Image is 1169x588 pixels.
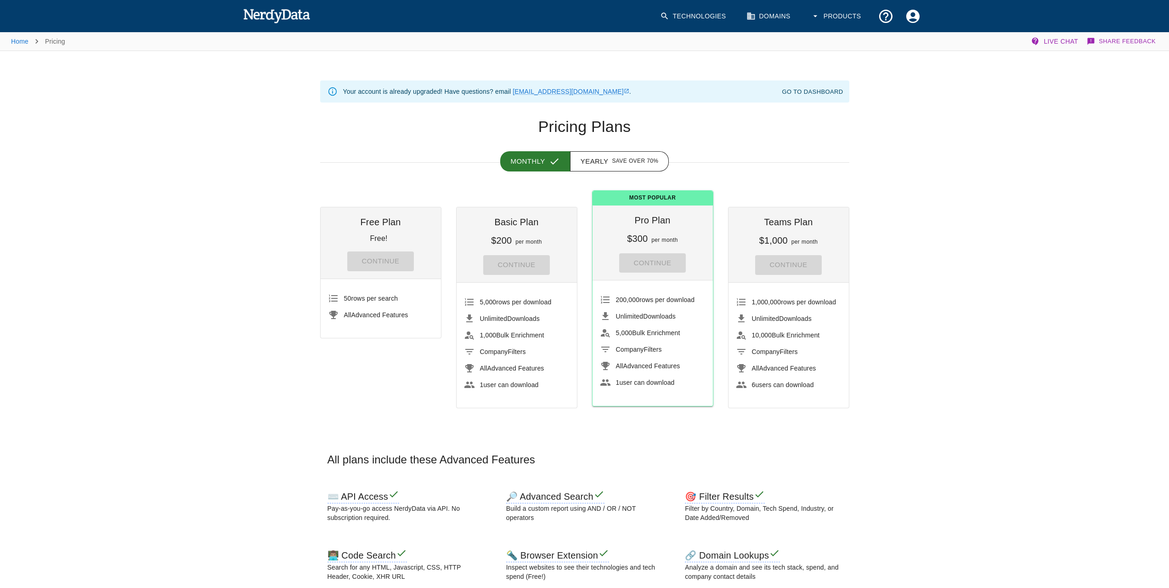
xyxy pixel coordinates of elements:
[480,381,539,388] span: user can download
[600,213,706,228] h6: Pro Plan
[344,295,398,302] span: rows per search
[480,381,484,388] span: 1
[480,331,544,339] span: Bulk Enrichment
[480,365,544,372] span: Advanced Features
[752,298,781,306] span: 1,000,000
[328,215,434,229] h6: Free Plan
[506,550,609,562] h6: 🔦 Browser Extension
[480,348,508,355] span: Company
[616,379,620,386] span: 1
[491,235,512,245] h6: $200
[480,298,552,306] span: rows per download
[570,151,669,171] button: Yearly Save over 70%
[616,379,675,386] span: user can download
[320,117,849,137] h1: Pricing Plans
[752,348,798,355] span: Filters
[616,362,680,370] span: Advanced Features
[616,296,695,303] span: rows per download
[752,331,772,339] span: 10,000
[791,239,818,245] span: per month
[1029,32,1082,51] button: Live Chat
[616,313,676,320] span: Downloads
[616,329,633,337] span: 5,000
[515,239,542,245] span: per month
[464,215,570,229] h6: Basic Plan
[736,215,841,229] h6: Teams Plan
[616,313,644,320] span: Unlimited
[685,491,765,503] h6: 🎯 Filter Results
[616,362,623,370] span: All
[506,563,663,581] p: Inspect websites to see their technologies and tech spend (Free!)
[651,237,678,243] span: per month
[320,452,849,467] h3: All plans include these Advanced Features
[616,346,644,353] span: Company
[752,331,820,339] span: Bulk Enrichment
[344,295,351,302] span: 50
[480,298,497,306] span: 5,000
[513,88,629,95] a: [EMAIL_ADDRESS][DOMAIN_NAME]
[899,3,926,30] button: Account Settings
[344,311,408,319] span: Advanced Features
[752,315,779,322] span: Unlimited
[500,151,570,171] button: Monthly
[480,331,497,339] span: 1,000
[752,348,780,355] span: Company
[506,491,604,503] h6: 🔎 Advanced Search
[780,85,846,99] a: Go To Dashboard
[243,6,311,25] img: NerdyData.com
[752,315,812,322] span: Downloads
[752,365,759,372] span: All
[328,491,399,503] h6: ⌨️ API Access
[506,504,663,522] p: Build a custom report using AND / OR / NOT operators
[627,234,648,244] h6: $300
[480,348,526,355] span: Filters
[752,381,756,388] span: 6
[805,3,869,30] button: Products
[45,37,65,46] p: Pricing
[593,191,713,206] span: Most Popular
[480,315,508,322] span: Unlimited
[1085,32,1158,51] button: Share Feedback
[328,563,484,581] p: Search for any HTML, Javascript, CSS, HTTP Header, Cookie, XHR URL
[11,38,28,45] a: Home
[344,311,351,319] span: All
[685,563,841,581] p: Analyze a domain and see its tech stack, spend, and company contact details
[741,3,798,30] a: Domains
[328,504,484,522] p: Pay-as-you-go access NerdyData via API. No subscription required.
[685,550,780,562] h6: 🔗 Domain Lookups
[685,504,841,522] p: Filter by Country, Domain, Tech Spend, Industry, or Date Added/Removed
[616,346,662,353] span: Filters
[480,365,487,372] span: All
[370,234,387,242] p: Free!
[752,381,814,388] span: users can download
[616,329,680,337] span: Bulk Enrichment
[655,3,734,30] a: Technologies
[759,235,788,245] h6: $1,000
[612,157,658,166] span: Save over 70%
[752,298,836,306] span: rows per download
[11,32,65,51] nav: breadcrumb
[328,550,407,562] h6: 👨🏽‍💻 Code Search
[480,315,540,322] span: Downloads
[343,83,631,100] div: Your account is already upgraded! Have questions? email .
[752,365,816,372] span: Advanced Features
[616,296,640,303] span: 200,000
[872,3,899,30] button: Support and Documentation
